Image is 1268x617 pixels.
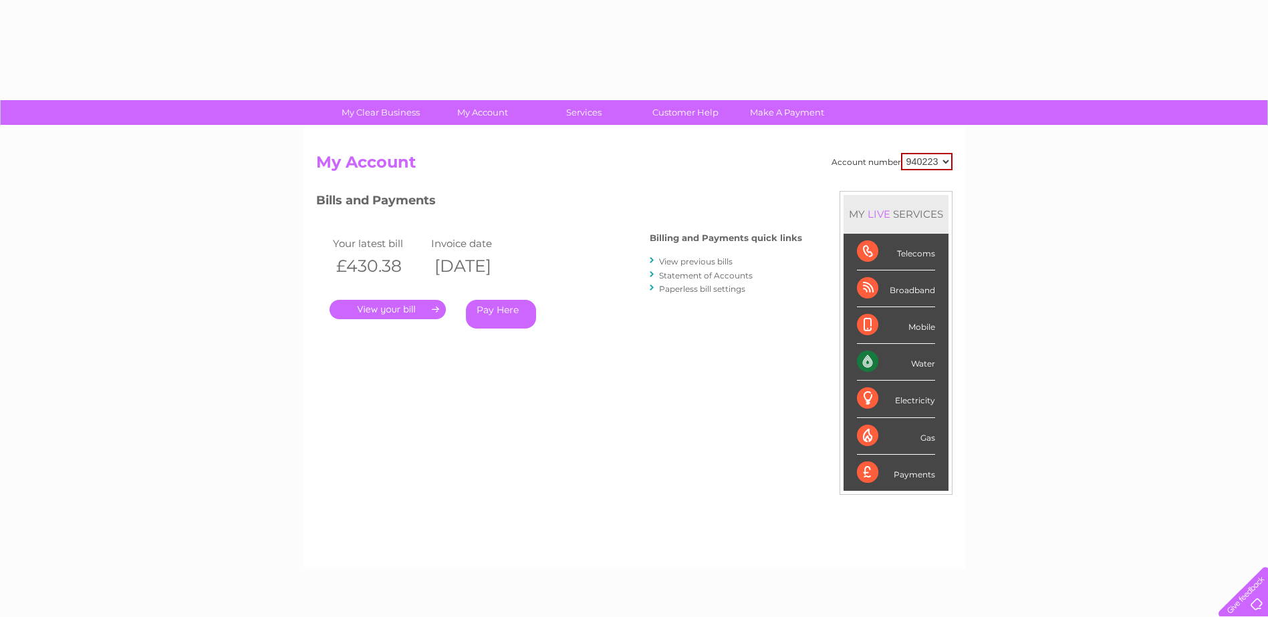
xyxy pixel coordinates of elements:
[326,100,436,125] a: My Clear Business
[844,195,948,233] div: MY SERVICES
[659,284,745,294] a: Paperless bill settings
[857,270,935,307] div: Broadband
[832,153,953,170] div: Account number
[630,100,741,125] a: Customer Help
[466,300,536,329] a: Pay Here
[330,234,428,252] td: Your latest bill
[316,191,802,214] h3: Bills and Payments
[659,256,733,266] a: View previous bills
[428,252,527,280] th: [DATE]
[732,100,842,125] a: Make A Payment
[857,418,935,455] div: Gas
[529,100,639,125] a: Services
[857,344,935,381] div: Water
[427,100,537,125] a: My Account
[330,300,446,319] a: .
[857,381,935,417] div: Electricity
[857,234,935,270] div: Telecoms
[428,234,527,252] td: Invoice date
[659,270,753,280] a: Statement of Accounts
[330,252,428,280] th: £430.38
[857,307,935,344] div: Mobile
[316,153,953,178] h2: My Account
[650,233,802,243] h4: Billing and Payments quick links
[865,208,893,220] div: LIVE
[857,455,935,491] div: Payments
